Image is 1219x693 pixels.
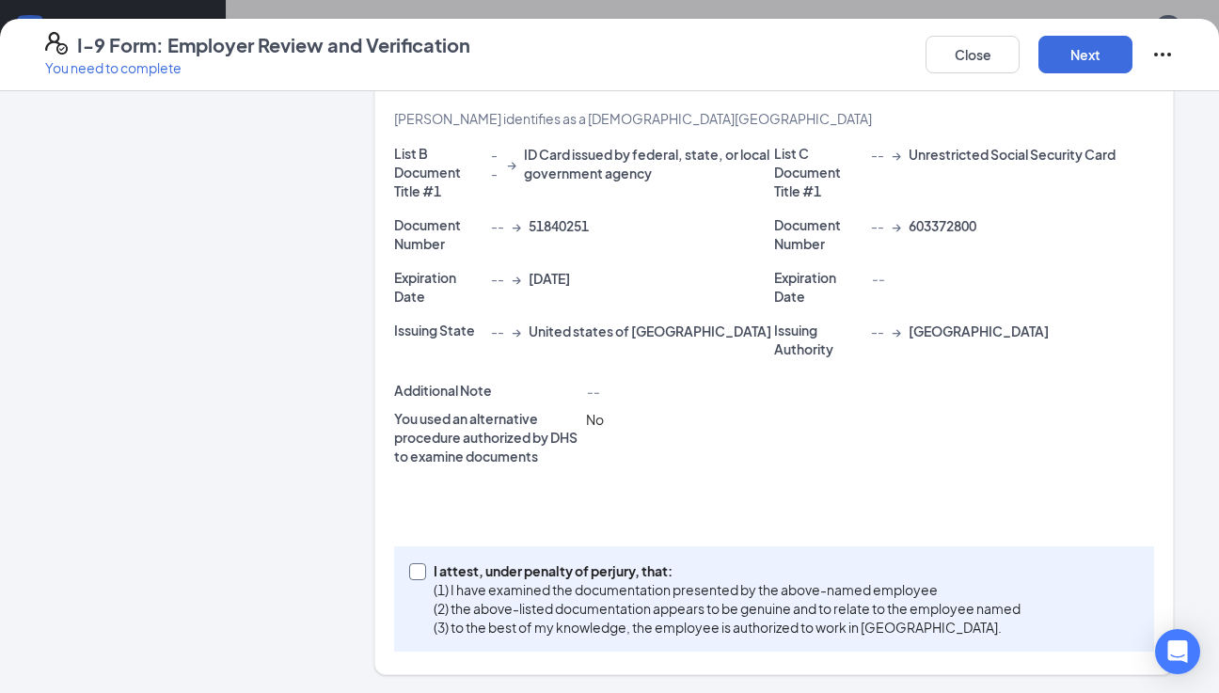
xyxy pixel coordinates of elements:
button: Close [926,36,1020,73]
h4: I-9 Form: Employer Review and Verification [77,32,470,58]
p: (3) to the best of my knowledge, the employee is authorized to work in [GEOGRAPHIC_DATA]. [434,618,1021,637]
span: → [892,145,901,164]
span: -- [586,383,599,400]
p: You used an alternative procedure authorized by DHS to examine documents [394,409,578,465]
svg: Ellipses [1151,43,1174,66]
span: [DATE] [529,269,570,288]
p: List C Document Title #1 [774,144,863,200]
p: I attest, under penalty of perjury, that: [434,561,1021,580]
p: Issuing State [394,321,483,339]
p: Document Number [774,215,863,253]
span: → [892,216,901,235]
p: Issuing Authority [774,321,863,358]
p: List B Document Title #1 [394,144,483,200]
span: -- [491,269,504,288]
span: → [892,322,901,340]
span: -- [491,322,504,340]
p: You need to complete [45,58,470,77]
svg: FormI9EVerifyIcon [45,32,68,55]
p: (2) the above-listed documentation appears to be genuine and to relate to the employee named [434,599,1021,618]
span: No [586,411,604,428]
span: 51840251 [529,216,589,235]
span: [PERSON_NAME] identifies as a [DEMOGRAPHIC_DATA][GEOGRAPHIC_DATA] [394,110,872,127]
p: Expiration Date [394,268,483,306]
span: ID Card issued by federal, state, or local government agency [524,145,774,182]
div: Open Intercom Messenger [1155,629,1200,674]
span: -- [871,145,884,164]
p: Additional Note [394,381,578,400]
span: -- [491,216,504,235]
span: -- [491,145,499,182]
span: United states of [GEOGRAPHIC_DATA] [529,322,771,340]
span: → [512,269,521,288]
span: -- [871,216,884,235]
p: (1) I have examined the documentation presented by the above-named employee [434,580,1021,599]
span: [GEOGRAPHIC_DATA] [909,322,1049,340]
span: Unrestricted Social Security Card [909,145,1116,164]
span: 603372800 [909,216,976,235]
p: Expiration Date [774,268,863,306]
span: → [507,154,516,173]
p: Document Number [394,215,483,253]
span: → [512,216,521,235]
span: → [512,322,521,340]
span: -- [871,322,884,340]
button: Next [1038,36,1132,73]
span: -- [871,270,884,287]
